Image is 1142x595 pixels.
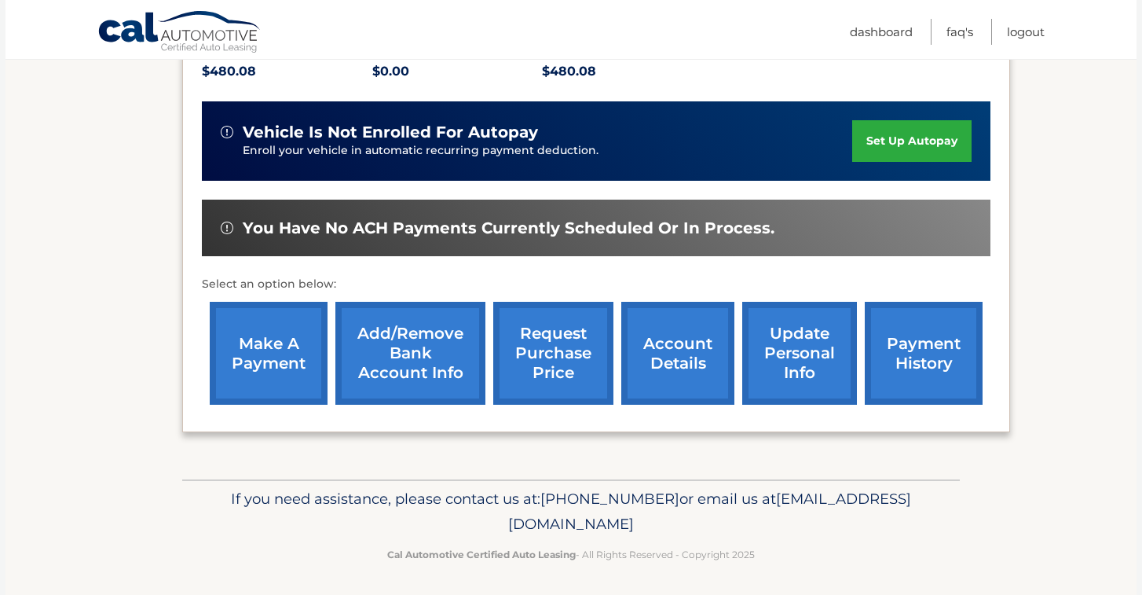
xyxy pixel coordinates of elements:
[372,61,543,83] p: $0.00
[387,549,576,560] strong: Cal Automotive Certified Auto Leasing
[243,142,852,160] p: Enroll your vehicle in automatic recurring payment deduction.
[221,126,233,138] img: alert-white.svg
[946,19,973,45] a: FAQ's
[508,490,911,533] span: [EMAIL_ADDRESS][DOMAIN_NAME]
[192,546,950,563] p: - All Rights Reserved - Copyright 2025
[243,123,538,142] span: vehicle is not enrolled for autopay
[202,61,372,83] p: $480.08
[210,302,328,405] a: make a payment
[852,120,972,162] a: set up autopay
[542,61,712,83] p: $480.08
[865,302,983,405] a: payment history
[850,19,913,45] a: Dashboard
[493,302,613,405] a: request purchase price
[540,490,679,508] span: [PHONE_NUMBER]
[243,219,774,238] span: You have no ACH payments currently scheduled or in process.
[97,10,262,56] a: Cal Automotive
[335,302,485,405] a: Add/Remove bank account info
[742,302,857,405] a: update personal info
[202,275,990,294] p: Select an option below:
[1007,19,1045,45] a: Logout
[192,487,950,537] p: If you need assistance, please contact us at: or email us at
[621,302,734,405] a: account details
[221,222,233,234] img: alert-white.svg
